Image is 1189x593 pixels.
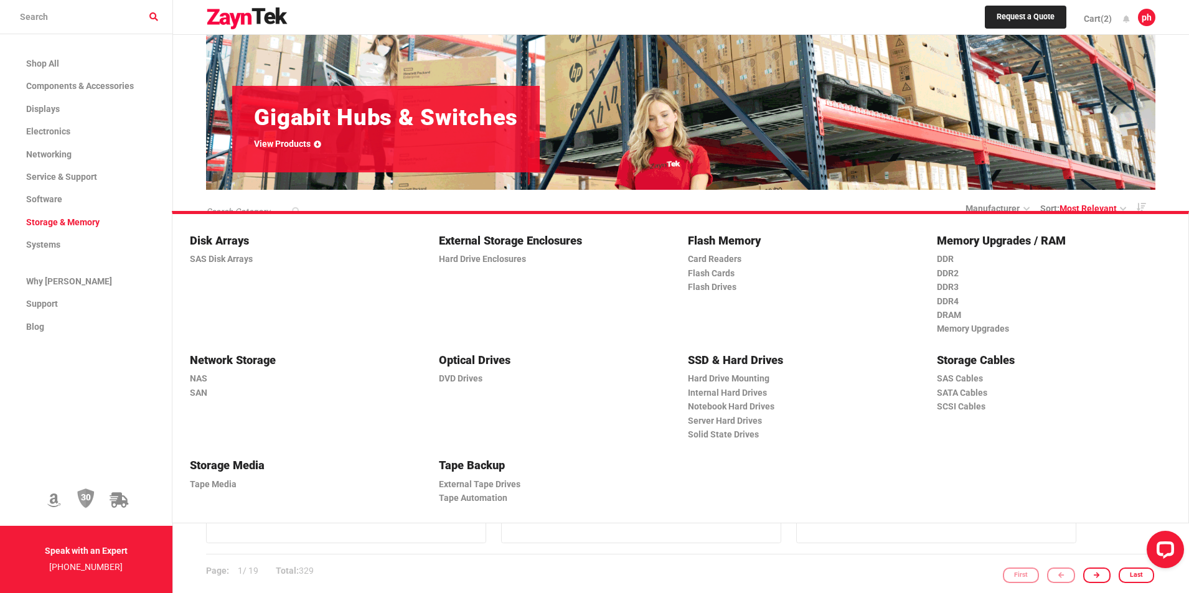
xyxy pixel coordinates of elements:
[937,252,1161,266] a: DDR
[206,566,229,576] strong: Page:
[1137,526,1189,578] iframe: LiveChat chat widget
[26,194,62,204] span: Software
[688,280,912,294] a: Flash Drives
[1142,11,1152,24] span: ph
[26,172,97,182] span: Service & Support
[26,81,134,91] span: Components & Accessories
[190,456,414,474] a: Storage Media
[688,351,912,369] a: SSD & Hard Drives
[26,126,70,136] span: Electronics
[937,322,1161,335] a: Memory Upgrades
[985,6,1066,29] a: Request a Quote
[937,399,1161,413] a: SCSI Cables
[26,149,72,159] span: Networking
[26,276,112,286] span: Why [PERSON_NAME]
[688,266,912,280] a: Flash Cards
[937,266,1161,280] a: DDR2
[688,386,912,399] a: Internal Hard Drives
[206,555,267,589] p: / 19
[190,351,414,369] a: Network Storage
[439,351,663,369] a: Optical Drives
[26,104,60,114] span: Displays
[688,252,912,266] a: Card Readers
[439,371,663,385] a: DVD Drives
[1040,202,1126,215] a: Sort:
[45,546,128,556] strong: Speak with an Expert
[26,322,44,332] span: Blog
[937,231,1161,250] a: Memory Upgrades / RAM
[1084,14,1101,24] span: Cart
[1126,198,1156,215] a: Descending
[49,562,123,572] a: [PHONE_NUMBER]
[688,371,912,385] a: Hard Drive Mounting
[1119,567,1154,583] a: Last
[190,231,414,250] a: Disk Arrays
[254,137,321,151] a: View Products
[937,294,1161,308] a: DDR4
[1101,14,1112,24] span: (2)
[439,456,663,474] a: Tape Backup
[937,351,1161,369] a: Storage Cables
[937,308,1161,322] a: DRAM
[190,477,414,491] a: Tape Media
[206,7,288,30] img: logo
[1075,3,1121,34] a: Cart(2)
[26,240,60,250] span: Systems
[190,386,414,399] a: SAN
[26,58,59,68] span: Shop All
[439,231,663,250] a: External Storage Enclosures
[190,252,414,266] a: SAS Disk Arrays
[439,477,663,491] a: External Tape Drives
[276,566,299,576] strong: Total:
[238,566,243,576] span: 1
[937,371,1161,385] a: SAS Cables
[937,280,1161,294] a: DDR3
[26,217,100,227] span: Storage & Memory
[688,427,912,441] a: Solid State Drives
[267,555,322,589] p: 329
[688,414,912,427] a: Server Hard Drives
[77,488,95,509] img: 30 Day Return Policy
[26,299,58,309] span: Support
[206,205,306,218] input: Search Category
[254,108,518,128] h1: Gigabit Hubs & Switches
[937,386,1161,399] a: SATA Cables
[1060,203,1117,213] span: Most Relevant
[966,203,1029,213] a: manufacturer
[190,371,414,385] a: NAS
[688,399,912,413] a: Notebook Hard Drives
[688,231,912,250] a: Flash Memory
[439,252,663,266] a: Hard Drive Enclosures
[439,491,663,505] a: Tape Automation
